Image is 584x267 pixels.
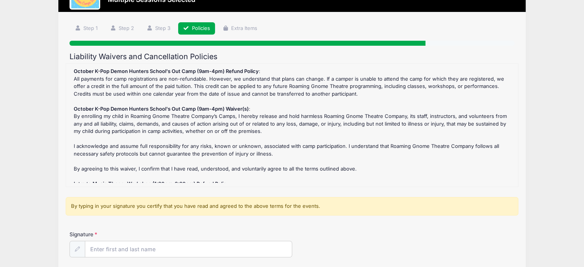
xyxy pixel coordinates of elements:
[69,231,181,238] label: Signature
[178,22,215,35] a: Policies
[74,68,259,74] strong: October K-Pop Demon Hunters School's Out Camp (9am-4pm) Refund Policy
[66,197,518,216] div: By typing in your signature you certify that you have read and agreed to the above terms for the ...
[105,22,139,35] a: Step 2
[74,106,249,112] strong: October K-Pop Demon Hunters School's Out Camp (9am-4pm) Waiver(s)
[217,22,262,35] a: Extra Items
[142,22,176,35] a: Step 3
[74,181,230,187] strong: Intro to Music Theory Workshop (1:30pm-3:30pm) Refund Policy
[70,68,514,183] div: : All payments for camp registrations are non-refundable. However, we understand that plans can c...
[85,241,292,257] input: Enter first and last name
[69,22,103,35] a: Step 1
[69,52,515,61] h2: Liability Waivers and Cancellation Policies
